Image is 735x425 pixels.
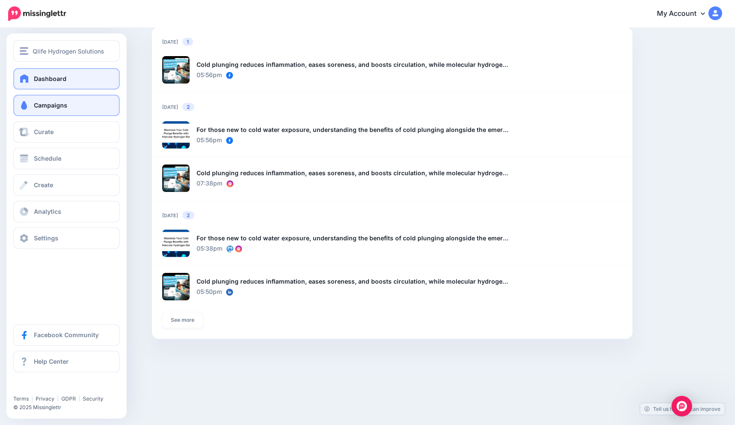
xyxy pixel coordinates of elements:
span: 07:38pm [197,180,222,187]
a: Facebook Community [13,324,120,346]
div: Cold plunging reduces inflammation, eases soreness, and boosts circulation, while molecular hydro... [197,168,511,178]
h5: [DATE] [162,212,622,220]
span: 05:38pm [197,245,222,252]
span: 05:56pm [197,136,222,144]
span: | [57,395,59,402]
a: My Account [648,3,722,24]
span: Help Center [34,358,69,365]
span: Schedule [34,155,61,162]
span: 05:56pm [197,71,222,78]
img: Missinglettr [8,6,66,21]
span: Create [34,181,53,189]
span: 2 [182,103,194,111]
a: Security [83,395,103,402]
img: mastodon-square.png [227,245,233,252]
span: Dashboard [34,75,67,82]
h5: [DATE] [162,103,622,111]
img: menu.png [20,47,28,55]
a: Tell us how we can improve [640,403,725,415]
a: GDPR [61,395,76,402]
img: instagram-square.png [227,180,233,187]
a: Schedule [13,148,120,169]
a: See more [162,312,203,328]
img: linkedin-square.png [226,289,233,296]
div: Open Intercom Messenger [671,396,692,416]
h5: [DATE] [162,38,622,46]
iframe: Twitter Follow Button [13,383,80,392]
a: Create [13,174,120,196]
a: Help Center [13,351,120,372]
span: Facebook Community [34,331,99,338]
a: Privacy [36,395,54,402]
a: Settings [13,227,120,249]
img: instagram-square.png [235,245,242,252]
div: For those new to cold water exposure, understanding the benefits of cold plunging alongside the e... [197,125,511,135]
a: Terms [13,395,29,402]
li: © 2025 Missinglettr [13,403,126,412]
div: Cold plunging reduces inflammation, eases soreness, and boosts circulation, while molecular hydro... [197,60,511,70]
span: 1 [182,38,193,46]
span: | [31,395,33,402]
span: Qlife Hydrogen Solutions [33,46,104,56]
div: For those new to cold water exposure, understanding the benefits of cold plunging alongside the e... [197,233,511,243]
button: Qlife Hydrogen Solutions [13,40,120,62]
a: Campaigns [13,95,120,116]
span: 2 [182,211,194,219]
span: Curate [34,128,54,135]
span: | [79,395,80,402]
img: facebook-square.png [226,72,233,79]
a: Analytics [13,201,120,222]
span: Settings [34,234,58,242]
span: Campaigns [34,102,67,109]
span: Analytics [34,208,61,215]
a: Dashboard [13,68,120,90]
span: 05:50pm [197,288,222,295]
img: facebook-square.png [226,137,233,144]
a: Curate [13,121,120,143]
div: Cold plunging reduces inflammation, eases soreness, and boosts circulation, while molecular hydro... [197,276,511,287]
